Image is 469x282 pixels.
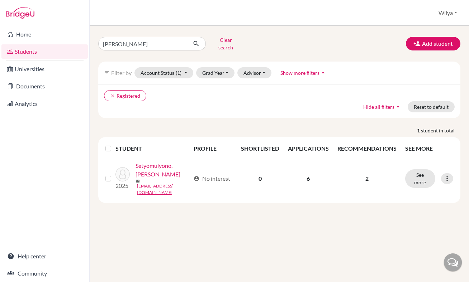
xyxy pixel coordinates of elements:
td: 0 [237,157,284,200]
button: Wilya [435,6,460,20]
a: Documents [1,79,88,93]
a: Universities [1,62,88,76]
a: Help center [1,249,88,263]
a: Home [1,27,88,42]
i: filter_list [104,70,110,76]
td: 6 [284,157,333,200]
button: Clear search [206,34,246,53]
img: Bridge-U [6,7,34,19]
button: Reset to default [408,101,455,112]
div: No interest [194,174,230,183]
a: Students [1,44,88,59]
th: RECOMMENDATIONS [333,140,401,157]
button: Account Status(1) [134,67,193,78]
a: Community [1,266,88,281]
span: Hide all filters [363,104,394,110]
span: mail [136,179,140,183]
strong: 1 [417,127,421,134]
span: Filter by [111,69,132,76]
button: Hide all filtersarrow_drop_up [357,101,408,112]
i: arrow_drop_up [319,69,327,76]
button: Advisor [237,67,271,78]
button: See more [405,169,435,188]
a: Setyomulyono, [PERSON_NAME] [136,161,190,179]
th: STUDENT [115,140,189,157]
button: Show more filtersarrow_drop_up [274,67,333,78]
input: Find student by name... [98,37,187,50]
th: SEE MORE [401,140,458,157]
button: Grad Year [196,67,235,78]
p: 2 [337,174,397,183]
button: Add student [406,37,460,50]
th: APPLICATIONS [284,140,333,157]
a: Analytics [1,97,88,111]
th: SHORTLISTED [237,140,284,157]
th: PROFILE [189,140,237,157]
span: Show more filters [280,70,319,76]
i: clear [110,93,115,98]
span: (1) [176,70,181,76]
a: [EMAIL_ADDRESS][DOMAIN_NAME] [137,183,190,196]
span: account_circle [194,176,199,181]
button: clearRegistered [104,90,146,101]
img: Setyomulyono, Bennett Oliver [115,167,130,181]
i: arrow_drop_up [394,103,402,110]
p: 2025 [115,181,130,190]
span: student in total [421,127,460,134]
